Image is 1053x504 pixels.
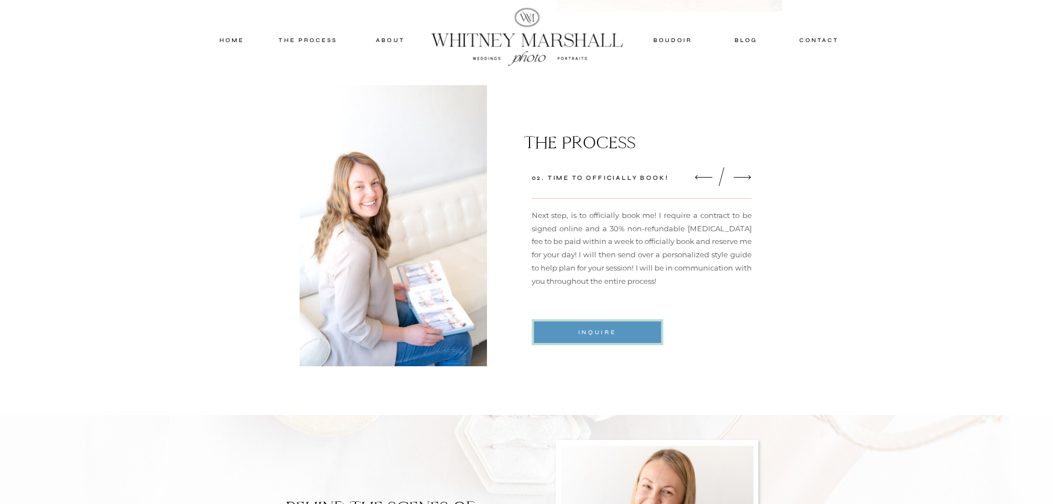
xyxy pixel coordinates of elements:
[651,35,695,45] a: boudoir
[363,35,418,45] a: about
[275,35,342,45] a: THE PROCESS
[208,35,256,45] a: home
[532,328,663,337] a: inquire
[524,132,741,153] p: The process
[532,173,683,185] p: 02. Time To Officially Book!
[532,209,752,306] p: Next step, is to officially book me! I require a contract to be signed online and a 30% non-refun...
[793,35,845,45] a: contact
[722,35,771,45] a: blog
